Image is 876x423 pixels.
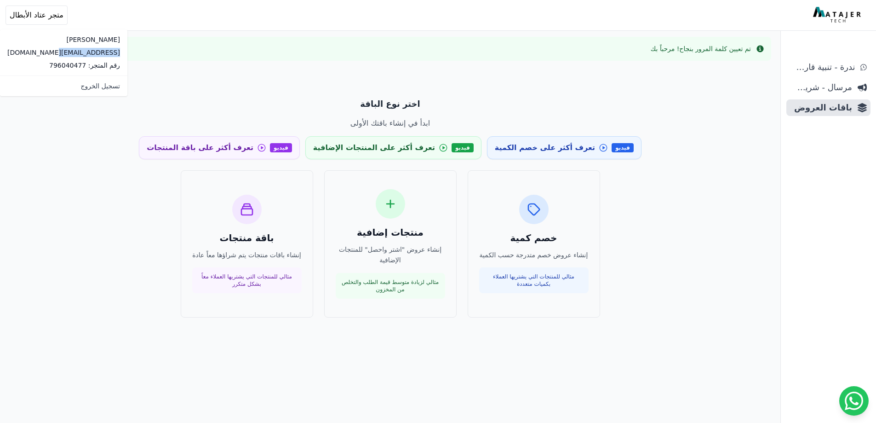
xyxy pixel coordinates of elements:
[790,81,852,94] span: مرسال - شريط دعاية
[85,98,696,110] p: اختر نوع الباقة
[452,143,474,152] span: فيديو
[198,273,296,288] p: مثالي للمنتجات التي يشتريها العملاء معاً بشكل متكرر
[813,7,863,23] img: MatajerTech Logo
[313,142,435,153] span: تعرف أكثر على المنتجات الإضافية
[479,232,589,244] h3: خصم كمية
[192,250,302,261] p: إنشاء باقات منتجات يتم شراؤها معاً عادة
[6,6,68,25] button: متجر عتاد الأبطال
[147,142,253,153] span: تعرف أكثر على باقة المنتجات
[612,143,634,152] span: فيديو
[7,48,120,57] p: [EMAIL_ADDRESS][DOMAIN_NAME]
[336,226,445,239] h3: منتجات إضافية
[790,61,855,74] span: ندرة - تنبية قارب علي النفاذ
[479,250,589,261] p: إنشاء عروض خصم متدرجة حسب الكمية
[341,278,440,293] p: مثالي لزيادة متوسط قيمة الطلب والتخلص من المخزون
[790,101,852,114] span: باقات العروض
[10,10,63,21] span: متجر عتاد الأبطال
[336,244,445,266] p: إنشاء عروض "اشتر واحصل" للمنتجات الإضافية
[139,136,300,159] a: فيديو تعرف أكثر على باقة المنتجات
[485,273,583,288] p: مثالي للمنتجات التي يشتريها العملاء بكميات متعددة
[270,143,292,152] span: فيديو
[85,118,696,129] p: ابدأ في إنشاء باقتك الأولى
[487,136,641,159] a: فيديو تعرف أكثر على خصم الكمية
[305,136,481,159] a: فيديو تعرف أكثر على المنتجات الإضافية
[7,35,120,44] p: [PERSON_NAME]
[495,142,595,153] span: تعرف أكثر على خصم الكمية
[7,61,120,70] p: رقم المتجر: 796040477
[651,44,751,53] div: تم تعيين كلمة المرور بنجاح! مرحباً بك
[192,232,302,244] h3: باقة منتجات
